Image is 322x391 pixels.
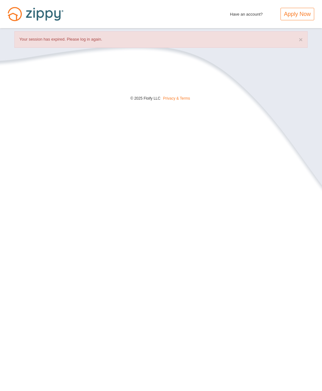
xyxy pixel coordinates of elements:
[299,36,303,43] button: ×
[14,31,308,48] div: Your session has expired. Please log in again.
[230,8,263,18] span: Have an account?
[281,8,314,20] a: Apply Now
[163,96,190,101] a: Privacy & Terms
[130,96,160,101] span: © 2025 Floify LLC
